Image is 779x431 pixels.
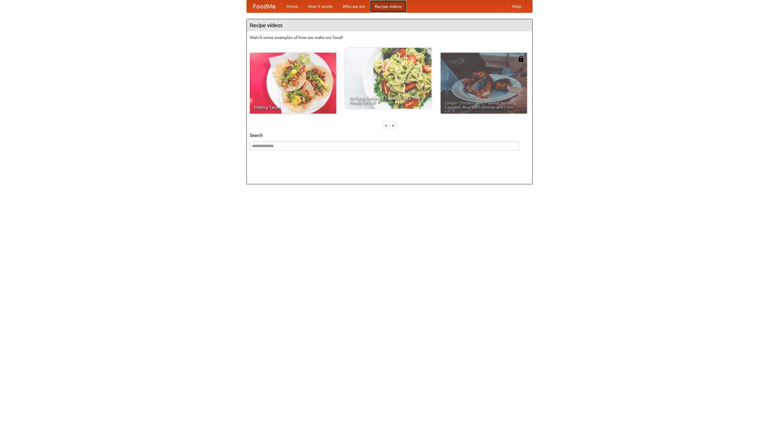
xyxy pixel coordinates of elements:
span: An Easy, Summery Tomato Pasta That's Ready for Fall [349,96,427,104]
a: Who we are [338,0,370,12]
a: Making Tacos [250,53,336,114]
img: 483408.png [518,56,524,62]
a: Home [282,0,303,12]
a: Help [507,0,526,12]
h5: Search [250,132,529,138]
a: Recipe videos [370,0,407,12]
a: How it works [303,0,338,12]
h4: Recipe videos [247,19,532,31]
p: Watch some examples of how we make our food! [250,34,529,41]
a: An Easy, Summery Tomato Pasta That's Ready for Fall [345,48,431,109]
div: » [390,122,396,129]
a: FoodMe [247,0,282,12]
span: Making Tacos [254,105,332,109]
div: « [383,122,389,129]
